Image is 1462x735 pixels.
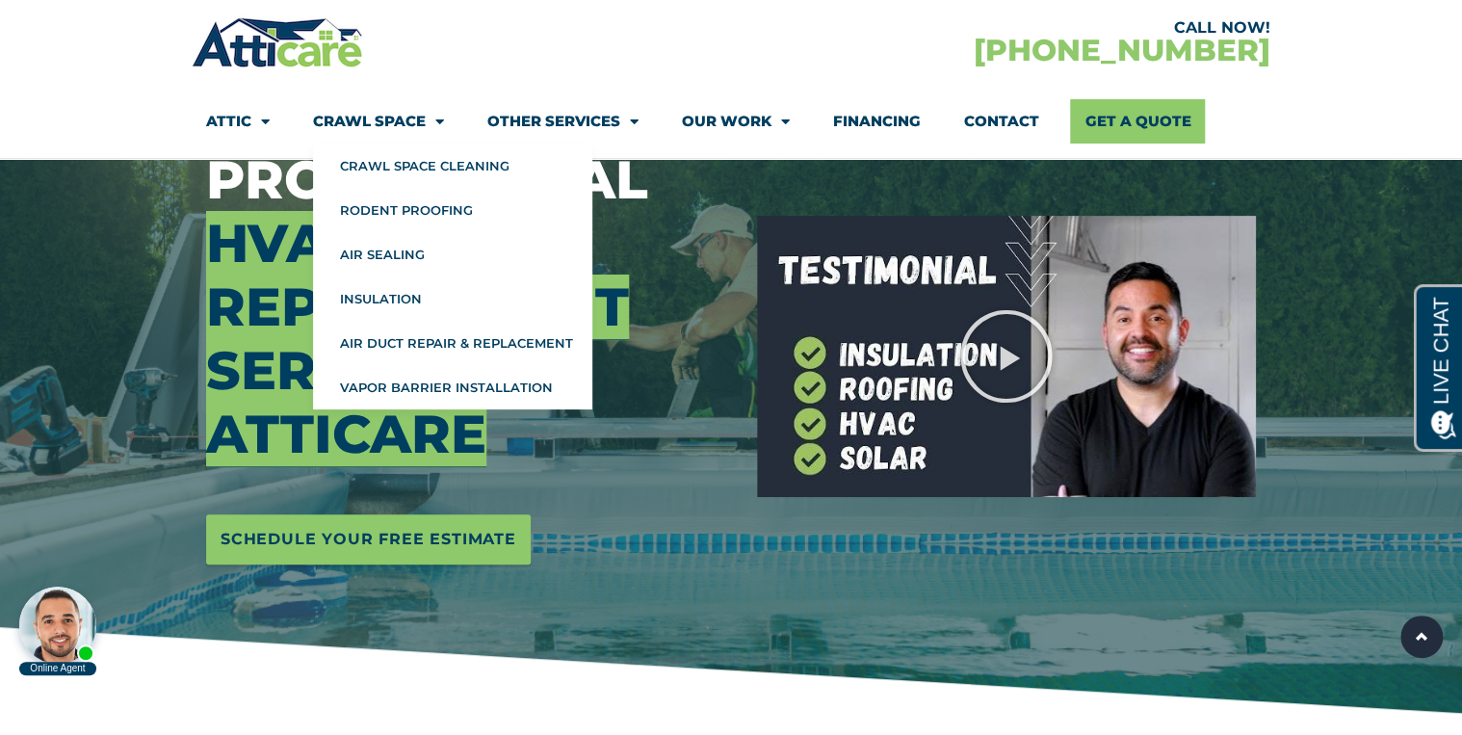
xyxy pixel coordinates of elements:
div: CALL NOW! [731,20,1270,36]
a: Our Work [682,99,790,144]
a: Air Duct Repair & Replacement [313,321,592,365]
span: Schedule Your Free Estimate [221,524,516,555]
span: Opens a chat window [47,15,155,39]
h3: Professional [206,148,728,466]
nav: Menu [206,99,1256,144]
iframe: Chat Invitation [10,533,318,677]
a: Schedule Your Free Estimate [206,514,531,564]
a: Rodent Proofing [313,188,592,232]
a: Other Services [487,99,639,144]
a: Attic [206,99,270,144]
span: HVAC Replacement Services by Atticare [206,211,629,466]
a: Crawl Space [313,99,444,144]
div: Play Video [958,308,1055,405]
a: Vapor Barrier Installation [313,365,592,409]
a: Insulation [313,276,592,321]
a: Financing [833,99,921,144]
a: Air Sealing [313,232,592,276]
a: Get A Quote [1070,99,1205,144]
ul: Crawl Space [313,144,592,409]
a: Crawl Space Cleaning [313,144,592,188]
a: Contact [964,99,1039,144]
